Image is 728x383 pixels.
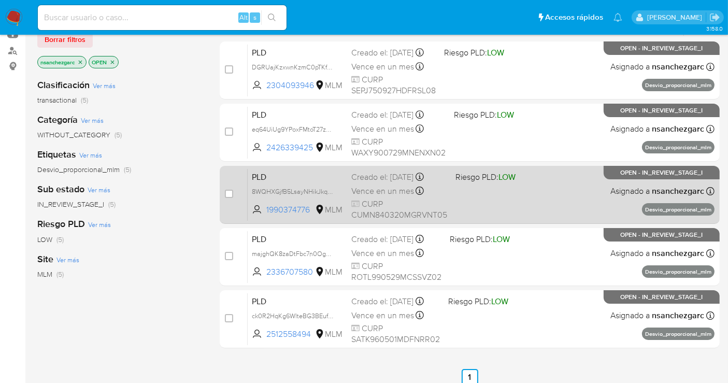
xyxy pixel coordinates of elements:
[647,12,706,22] p: nancy.sanchezgarcia@mercadolibre.com.mx
[613,13,622,22] a: Notificaciones
[38,11,287,24] input: Buscar usuario o caso...
[261,10,282,25] button: search-icon
[253,12,256,22] span: s
[709,12,720,23] a: Salir
[239,12,248,22] span: Alt
[706,24,723,33] span: 3.158.0
[545,12,603,23] span: Accesos rápidos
